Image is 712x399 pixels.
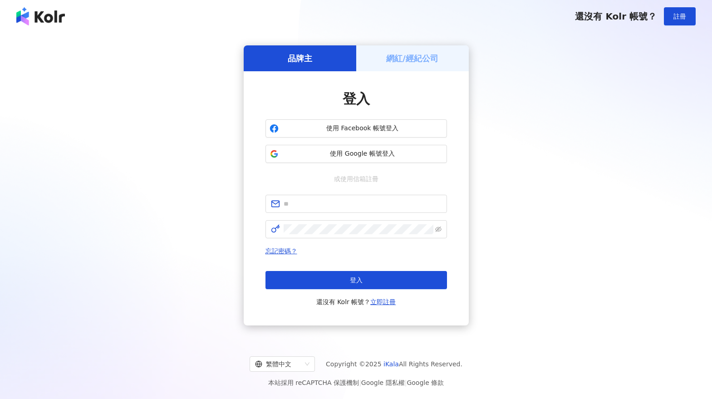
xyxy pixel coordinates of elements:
span: | [359,379,361,386]
a: 忘記密碼？ [265,247,297,255]
span: eye-invisible [435,226,442,232]
a: Google 隱私權 [361,379,405,386]
span: 本站採用 reCAPTCHA 保護機制 [268,377,444,388]
button: 使用 Google 帳號登入 [265,145,447,163]
button: 註冊 [664,7,696,25]
span: 登入 [350,276,363,284]
span: 使用 Google 帳號登入 [282,149,443,158]
span: 登入 [343,91,370,107]
span: 或使用信箱註冊 [328,174,385,184]
span: Copyright © 2025 All Rights Reserved. [326,359,462,369]
img: logo [16,7,65,25]
h5: 網紅/經紀公司 [386,53,438,64]
div: 繁體中文 [255,357,301,371]
a: iKala [383,360,399,368]
a: 立即註冊 [370,298,396,305]
a: Google 條款 [407,379,444,386]
button: 使用 Facebook 帳號登入 [265,119,447,138]
span: 還沒有 Kolr 帳號？ [575,11,657,22]
span: 使用 Facebook 帳號登入 [282,124,443,133]
span: | [405,379,407,386]
span: 註冊 [673,13,686,20]
button: 登入 [265,271,447,289]
h5: 品牌主 [288,53,312,64]
span: 還沒有 Kolr 帳號？ [316,296,396,307]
